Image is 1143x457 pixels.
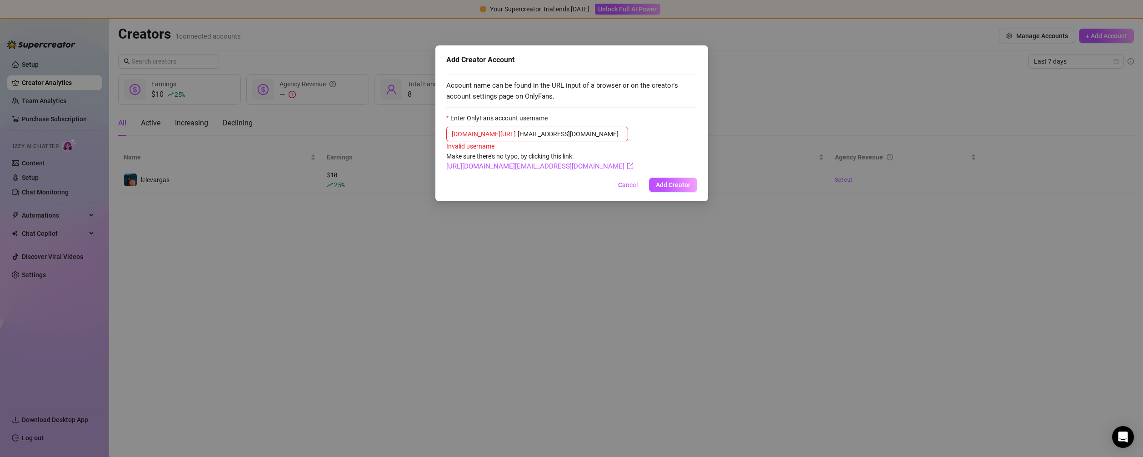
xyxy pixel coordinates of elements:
[649,178,697,192] button: Add Creator
[618,181,638,189] span: Cancel
[446,80,697,102] span: Account name can be found in the URL input of a browser or on the creator's account settings page...
[656,181,690,189] span: Add Creator
[446,162,634,170] a: [URL][DOMAIN_NAME][EMAIL_ADDRESS][DOMAIN_NAME]export
[446,141,697,151] div: Invalid username
[1112,426,1134,448] div: Open Intercom Messenger
[446,153,634,170] span: Make sure there's no typo, by clicking this link:
[446,113,554,123] label: Enter OnlyFans account username
[627,163,634,169] span: export
[611,178,645,192] button: Cancel
[446,55,697,65] div: Add Creator Account
[518,129,623,139] input: Enter OnlyFans account username
[452,129,516,139] span: [DOMAIN_NAME][URL]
